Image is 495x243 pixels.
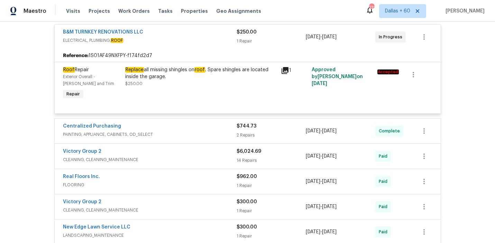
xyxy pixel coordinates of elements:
[237,157,306,164] div: 14 Repairs
[237,182,306,189] div: 1 Repair
[63,181,237,188] span: FLOORING
[63,232,237,239] span: LANDSCAPING_MAINTENANCE
[369,4,374,11] div: 732
[237,207,306,214] div: 1 Repair
[181,8,208,15] span: Properties
[306,230,320,234] span: [DATE]
[24,8,46,15] span: Maestro
[322,204,337,209] span: [DATE]
[63,124,121,129] a: Centralized Purchasing
[237,149,261,154] span: $6,024.69
[377,69,399,74] em: Accepted
[63,207,237,214] span: CLEANING, CLEANING_MAINTENANCE
[125,82,143,86] span: $250.00
[379,228,390,235] span: Paid
[158,9,173,13] span: Tasks
[237,132,306,139] div: 2 Repairs
[322,179,337,184] span: [DATE]
[306,129,320,133] span: [DATE]
[118,8,150,15] span: Work Orders
[63,199,101,204] a: Victory Group 2
[306,35,320,39] span: [DATE]
[306,203,337,210] span: -
[63,174,100,179] a: Real Floors Inc.
[194,67,205,73] em: roof
[63,225,130,230] a: New Edge Lawn Service LLC
[216,8,261,15] span: Geo Assignments
[237,124,256,129] span: $744.73
[63,52,89,59] b: Reference:
[443,8,485,15] span: [PERSON_NAME]
[322,35,337,39] span: [DATE]
[385,8,410,15] span: Dallas + 60
[379,34,405,40] span: In Progress
[63,149,101,154] a: Victory Group 2
[306,178,337,185] span: -
[63,156,237,163] span: CLEANING, CLEANING_MAINTENANCE
[306,128,337,134] span: -
[237,225,257,230] span: $300.00
[312,67,363,86] span: Approved by [PERSON_NAME] on
[63,30,143,35] a: B&M TURNKEY RENOVATIONS LLC
[237,38,306,45] div: 1 Repair
[66,8,80,15] span: Visits
[63,67,89,73] span: Repair
[379,203,390,210] span: Paid
[306,204,320,209] span: [DATE]
[89,8,110,15] span: Projects
[306,34,337,40] span: -
[237,233,306,240] div: 1 Repair
[64,91,83,97] span: Repair
[379,128,403,134] span: Complete
[322,154,337,159] span: [DATE]
[63,67,75,73] em: Roof
[125,66,277,80] div: all missing shingles on . Spare shingles are located inside the garage.
[306,179,320,184] span: [DATE]
[63,37,237,44] span: ELECTRICAL, PLUMBING,
[379,178,390,185] span: Paid
[281,66,308,75] div: 1
[55,49,441,62] div: 1S01AF49NXFPY-f174fd2d7
[322,129,337,133] span: [DATE]
[125,67,144,73] em: Replace
[237,199,257,204] span: $300.00
[306,228,337,235] span: -
[306,153,337,160] span: -
[237,174,257,179] span: $962.00
[322,230,337,234] span: [DATE]
[379,153,390,160] span: Paid
[63,75,114,86] span: Exterior Overall - [PERSON_NAME] and Trim
[237,30,257,35] span: $250.00
[306,154,320,159] span: [DATE]
[312,81,327,86] span: [DATE]
[111,38,123,43] em: ROOF
[63,131,237,138] span: PAINTING, APPLIANCE, CABINETS, OD_SELECT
